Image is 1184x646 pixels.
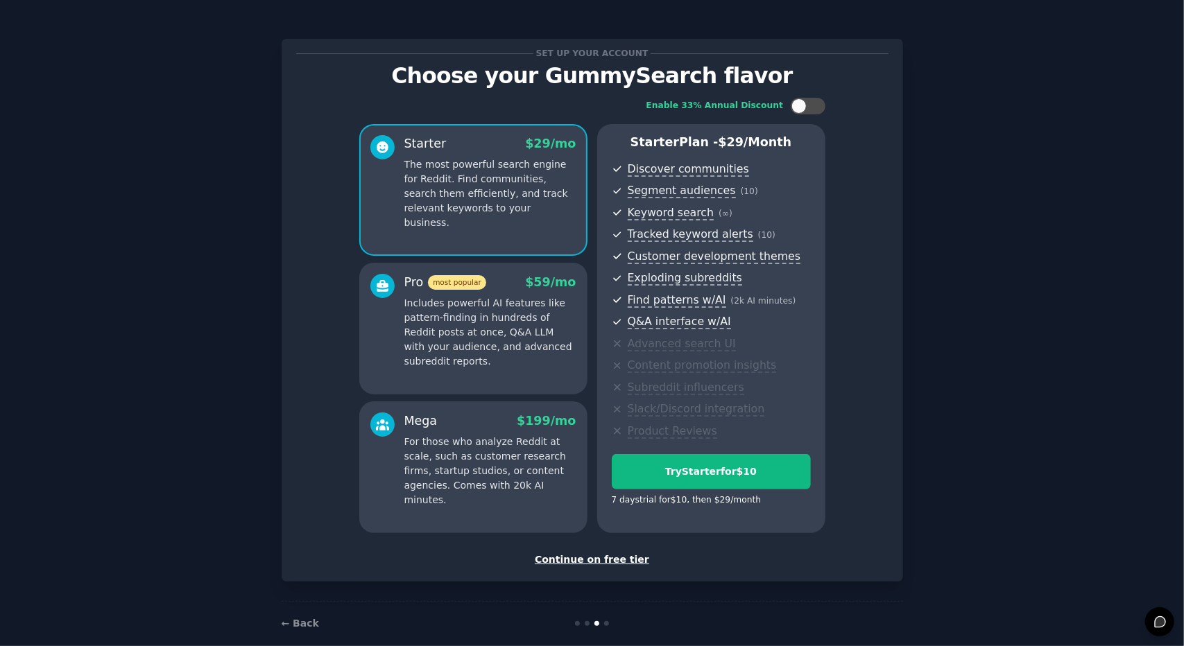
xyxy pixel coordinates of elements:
[612,454,811,489] button: TryStarterfor$10
[741,186,758,196] span: ( 10 )
[719,209,732,218] span: ( ∞ )
[517,414,576,428] span: $ 199 /mo
[533,46,651,61] span: Set up your account
[628,250,801,264] span: Customer development themes
[612,464,810,479] div: Try Starter for $10
[628,227,753,242] span: Tracked keyword alerts
[282,618,319,629] a: ← Back
[404,296,576,369] p: Includes powerful AI features like pattern-finding in hundreds of Reddit posts at once, Q&A LLM w...
[404,435,576,507] p: For those who analyze Reddit at scale, such as customer research firms, startup studios, or conte...
[628,402,765,417] span: Slack/Discord integration
[404,274,486,291] div: Pro
[612,134,811,151] p: Starter Plan -
[719,135,792,149] span: $ 29 /month
[758,230,775,240] span: ( 10 )
[525,275,576,289] span: $ 59 /mo
[628,315,731,329] span: Q&A interface w/AI
[731,296,796,306] span: ( 2k AI minutes )
[628,358,777,373] span: Content promotion insights
[612,494,762,507] div: 7 days trial for $10 , then $ 29 /month
[296,64,889,88] p: Choose your GummySearch flavor
[428,275,486,290] span: most popular
[628,271,742,286] span: Exploding subreddits
[628,162,749,177] span: Discover communities
[404,157,576,230] p: The most powerful search engine for Reddit. Find communities, search them efficiently, and track ...
[628,293,726,308] span: Find patterns w/AI
[628,206,714,220] span: Keyword search
[525,137,576,150] span: $ 29 /mo
[628,424,717,439] span: Product Reviews
[628,184,736,198] span: Segment audiences
[296,552,889,567] div: Continue on free tier
[404,135,447,152] div: Starter
[628,381,744,395] span: Subreddit influencers
[646,100,784,112] div: Enable 33% Annual Discount
[404,412,438,430] div: Mega
[628,337,736,351] span: Advanced search UI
